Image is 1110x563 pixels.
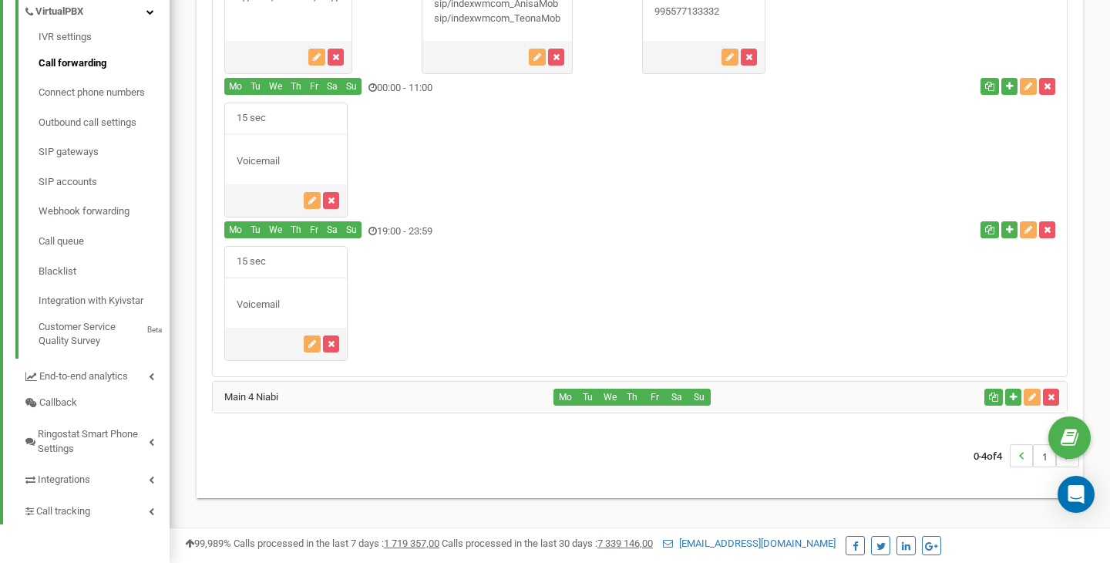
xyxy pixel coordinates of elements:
[384,538,439,549] u: 1 719 357,00
[224,78,247,95] button: Mo
[35,5,83,19] span: VirtualPBX
[39,369,128,384] span: End-to-end analytics
[246,221,265,238] button: Tu
[39,78,170,108] a: Connect phone numbers
[341,78,362,95] button: Su
[286,78,306,95] button: Th
[39,257,170,287] a: Blacklist
[185,538,231,549] span: 99,989%
[23,494,170,525] a: Call tracking
[39,30,170,49] a: IVR settings
[39,396,77,410] span: Callback
[688,389,711,406] button: Su
[663,538,836,549] a: [EMAIL_ADDRESS][DOMAIN_NAME]
[264,221,287,238] button: We
[1058,476,1095,513] div: Open Intercom Messenger
[23,359,170,390] a: End-to-end analytics
[23,462,170,494] a: Integrations
[553,389,577,406] button: Mo
[322,78,342,95] button: Sa
[39,167,170,197] a: SIP accounts
[36,504,90,519] span: Call tracking
[39,197,170,227] a: Webhook forwarding
[39,108,170,138] a: Outbound call settings
[225,103,277,133] span: 15 sec
[225,298,347,312] div: Voicemail
[643,389,666,406] button: Fr
[213,391,278,403] a: Main 4 Niabi
[576,389,599,406] button: Tu
[598,389,621,406] button: We
[621,389,644,406] button: Th
[38,473,90,487] span: Integrations
[23,416,170,462] a: Ringostat Smart Phone Settings
[39,49,170,79] a: Call forwarding
[974,429,1079,483] nav: ...
[224,221,247,238] button: Mo
[305,78,323,95] button: Fr
[213,221,782,242] div: 19:00 - 23:59
[246,78,265,95] button: Tu
[665,389,688,406] button: Sa
[213,78,782,99] div: 00:00 - 11:00
[1033,444,1056,467] li: 1
[38,427,149,456] span: Ringostat Smart Phone Settings
[442,538,653,549] span: Calls processed in the last 30 days :
[264,78,287,95] button: We
[286,221,306,238] button: Th
[234,538,439,549] span: Calls processed in the last 7 days :
[341,221,362,238] button: Su
[23,389,170,416] a: Callback
[39,137,170,167] a: SIP gateways
[322,221,342,238] button: Sa
[39,316,170,349] a: Customer Service Quality SurveyBeta
[225,154,347,169] div: Voicemail
[974,444,1010,467] span: 0-4 4
[225,247,277,277] span: 15 sec
[39,286,170,316] a: Integration with Kyivstar
[597,538,653,549] u: 7 339 146,00
[987,449,997,463] span: of
[305,221,323,238] button: Fr
[39,227,170,257] a: Call queue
